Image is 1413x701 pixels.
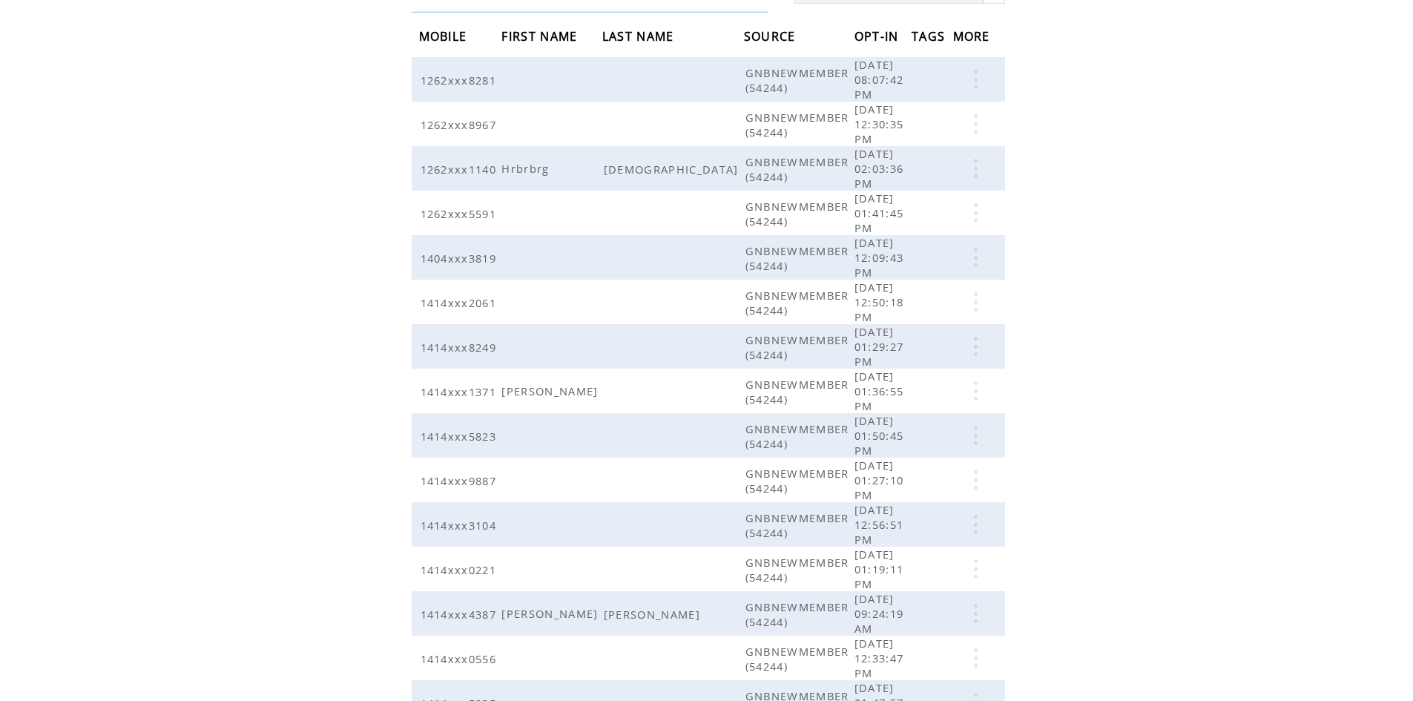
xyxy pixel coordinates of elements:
[854,57,904,102] span: [DATE] 08:07:42 PM
[744,24,800,52] span: SOURCE
[421,429,501,444] span: 1414xxx5823
[501,384,602,398] span: [PERSON_NAME]
[745,65,849,95] span: GNBNEWMEMBER (54244)
[854,636,904,680] span: [DATE] 12:33:47 PM
[602,31,678,40] a: LAST NAME
[745,644,849,674] span: GNBNEWMEMBER (54244)
[854,547,904,591] span: [DATE] 01:19:11 PM
[745,243,849,273] span: GNBNEWMEMBER (54244)
[501,24,581,52] span: FIRST NAME
[854,502,904,547] span: [DATE] 12:56:51 PM
[501,161,553,176] span: Hrbrbrg
[854,235,904,280] span: [DATE] 12:09:43 PM
[421,251,501,266] span: 1404xxx3819
[501,606,602,621] span: [PERSON_NAME]
[745,510,849,540] span: GNBNEWMEMBER (54244)
[854,24,903,52] span: OPT-IN
[854,280,904,324] span: [DATE] 12:50:18 PM
[602,24,678,52] span: LAST NAME
[421,295,501,310] span: 1414xxx2061
[854,591,904,636] span: [DATE] 09:24:19 AM
[912,24,949,52] span: TAGS
[604,607,704,622] span: [PERSON_NAME]
[421,473,501,488] span: 1414xxx9887
[744,31,800,40] a: SOURCE
[745,288,849,317] span: GNBNEWMEMBER (54244)
[854,146,904,191] span: [DATE] 02:03:36 PM
[421,206,501,221] span: 1262xxx5591
[854,324,904,369] span: [DATE] 01:29:27 PM
[745,466,849,496] span: GNBNEWMEMBER (54244)
[745,199,849,228] span: GNBNEWMEMBER (54244)
[854,191,904,235] span: [DATE] 01:41:45 PM
[854,369,904,413] span: [DATE] 01:36:55 PM
[854,458,904,502] span: [DATE] 01:27:10 PM
[421,651,501,666] span: 1414xxx0556
[421,562,501,577] span: 1414xxx0221
[912,31,949,40] a: TAGS
[421,162,501,177] span: 1262xxx1140
[745,421,849,451] span: GNBNEWMEMBER (54244)
[854,31,903,40] a: OPT-IN
[501,31,581,40] a: FIRST NAME
[421,384,501,399] span: 1414xxx1371
[854,413,904,458] span: [DATE] 01:50:45 PM
[419,24,471,52] span: MOBILE
[745,555,849,585] span: GNBNEWMEMBER (54244)
[745,154,849,184] span: GNBNEWMEMBER (54244)
[421,518,501,533] span: 1414xxx3104
[421,117,501,132] span: 1262xxx8967
[421,73,501,88] span: 1262xxx8281
[854,102,904,146] span: [DATE] 12:30:35 PM
[745,599,849,629] span: GNBNEWMEMBER (54244)
[421,607,501,622] span: 1414xxx4387
[745,377,849,407] span: GNBNEWMEMBER (54244)
[421,340,501,355] span: 1414xxx8249
[745,332,849,362] span: GNBNEWMEMBER (54244)
[604,162,742,177] span: [DEMOGRAPHIC_DATA]
[419,31,471,40] a: MOBILE
[953,24,994,52] span: MORE
[745,110,849,139] span: GNBNEWMEMBER (54244)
